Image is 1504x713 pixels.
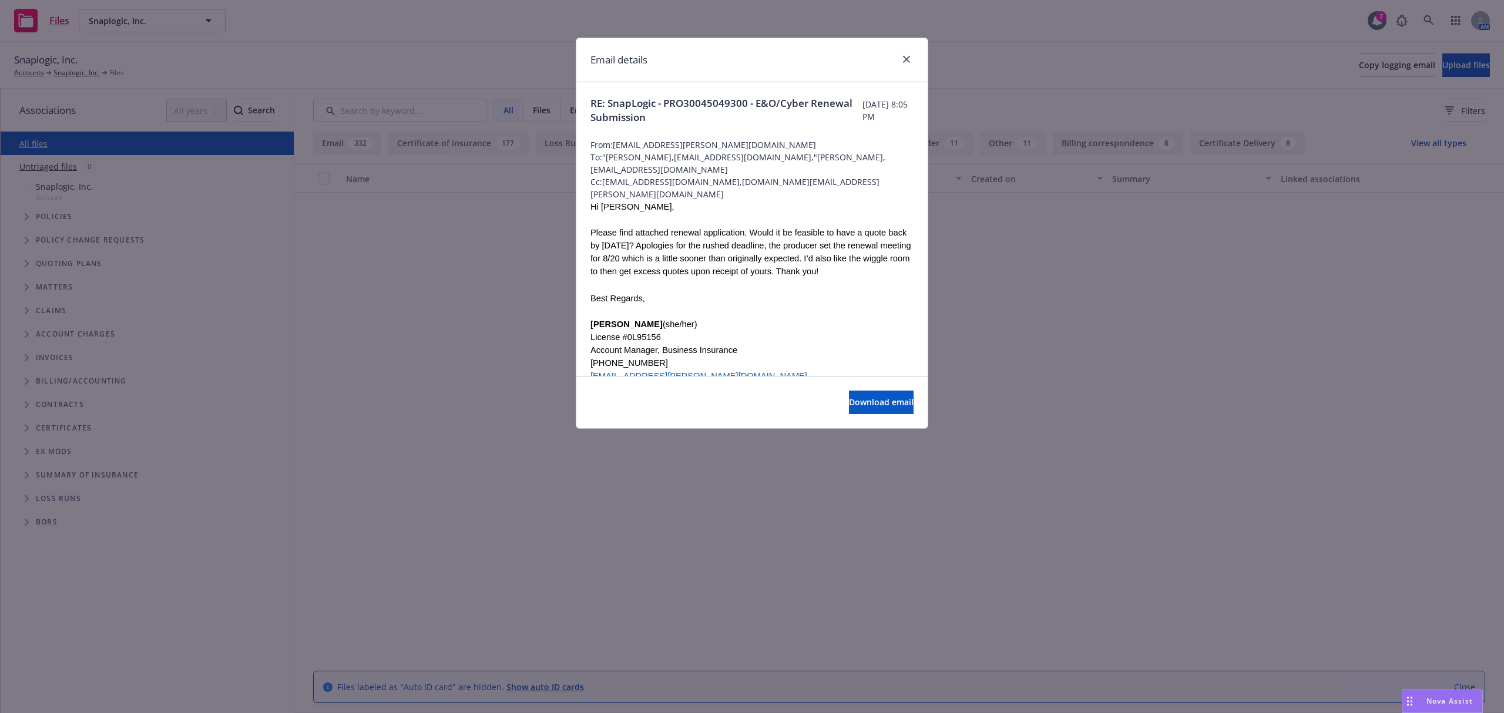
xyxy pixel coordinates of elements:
h1: Email details [590,52,647,68]
span: Nova Assist [1426,696,1473,706]
span: [PERSON_NAME] [590,319,663,329]
span: Account Manager, Business Insurance [590,345,737,355]
span: RE: SnapLogic - PRO30045049300 - E&O/Cyber Renewal Submission [590,96,862,125]
a: [EMAIL_ADDRESS][PERSON_NAME][DOMAIN_NAME] [590,371,807,381]
span: [DATE] 8:05 PM [862,98,914,123]
span: Please find attached renewal application. Would it be feasible to have a quote back by [DATE]? Ap... [590,228,911,276]
span: Hi [PERSON_NAME], [590,202,674,211]
span: [PHONE_NUMBER] [590,358,668,368]
span: From: [EMAIL_ADDRESS][PERSON_NAME][DOMAIN_NAME] [590,139,914,151]
span: Best Regards, [590,294,645,303]
span: Cc: [EMAIL_ADDRESS][DOMAIN_NAME],[DOMAIN_NAME][EMAIL_ADDRESS][PERSON_NAME][DOMAIN_NAME] [590,176,914,200]
button: Nova Assist [1402,690,1483,713]
button: Download email [849,391,914,414]
span: To: "[PERSON_NAME],[EMAIL_ADDRESS][DOMAIN_NAME],"[PERSON_NAME],[EMAIL_ADDRESS][DOMAIN_NAME] [590,151,914,176]
span: Download email [849,396,914,408]
div: Drag to move [1402,690,1417,712]
a: close [899,52,914,66]
span: License #0L95156 [590,332,661,342]
span: (she/her) [663,319,697,329]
